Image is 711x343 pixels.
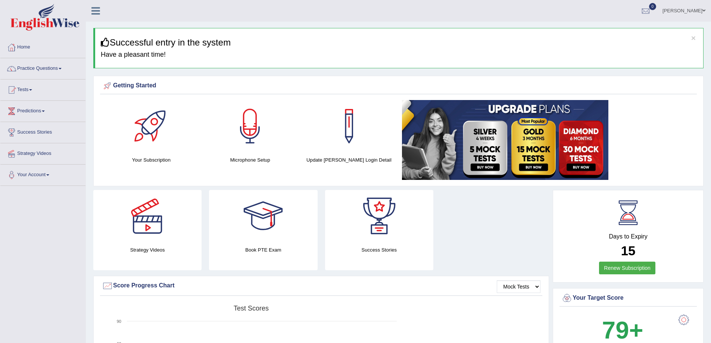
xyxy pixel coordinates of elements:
[0,37,85,56] a: Home
[303,156,395,164] h4: Update [PERSON_NAME] Login Detail
[117,319,121,324] text: 90
[402,100,608,180] img: small5.jpg
[649,3,657,10] span: 0
[561,233,695,240] h4: Days to Expiry
[0,79,85,98] a: Tests
[102,280,540,291] div: Score Progress Chart
[0,143,85,162] a: Strategy Videos
[205,156,296,164] h4: Microphone Setup
[0,165,85,183] a: Your Account
[102,80,695,91] div: Getting Started
[101,38,698,47] h3: Successful entry in the system
[106,156,197,164] h4: Your Subscription
[93,246,202,254] h4: Strategy Videos
[621,243,636,258] b: 15
[101,51,698,59] h4: Have a pleasant time!
[561,293,695,304] div: Your Target Score
[0,122,85,141] a: Success Stories
[209,246,317,254] h4: Book PTE Exam
[0,58,85,77] a: Practice Questions
[234,305,269,312] tspan: Test scores
[0,101,85,119] a: Predictions
[325,246,433,254] h4: Success Stories
[691,34,696,42] button: ×
[599,262,655,274] a: Renew Subscription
